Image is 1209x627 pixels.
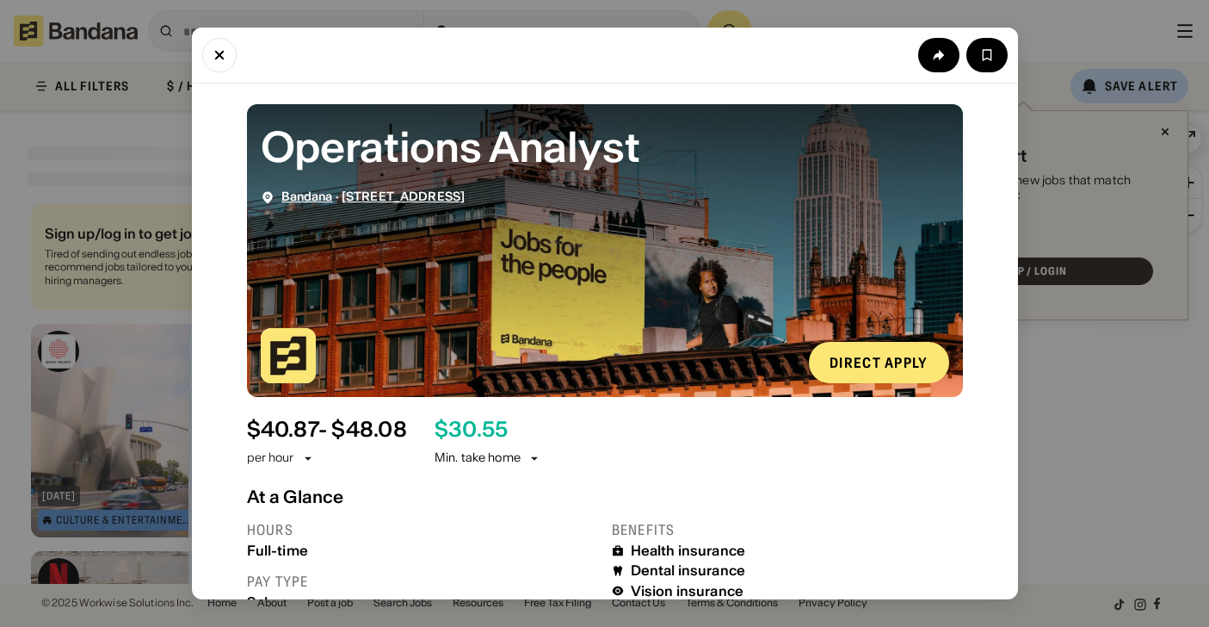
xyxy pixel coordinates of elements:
[281,189,466,204] div: ·
[830,356,928,369] div: Direct Apply
[631,583,744,599] div: Vision insurance
[612,521,963,539] div: Benefits
[435,450,541,467] div: Min. take home
[261,118,949,176] div: Operations Analyst
[247,573,598,591] div: Pay type
[261,328,316,383] img: Bandana logo
[202,38,237,72] button: Close
[631,562,746,579] div: Dental insurance
[247,594,598,611] div: Salary
[435,418,508,443] div: $ 30.55
[247,418,407,443] div: $ 40.87 - $48.08
[247,450,294,467] div: per hour
[247,521,598,539] div: Hours
[631,543,746,559] div: Health insurance
[281,189,333,204] a: Bandana
[342,189,465,204] a: [STREET_ADDRESS]
[247,487,963,507] div: At a Glance
[247,543,598,559] div: Full-time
